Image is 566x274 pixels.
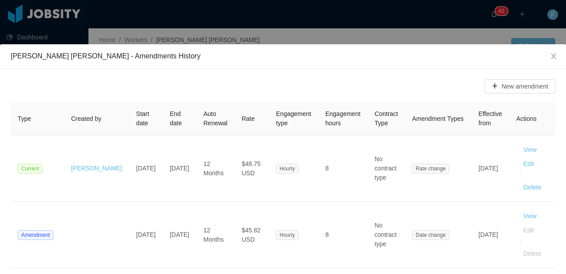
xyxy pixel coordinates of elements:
[18,230,54,240] span: Amendment
[196,135,234,202] td: 12 Months
[136,110,149,127] span: Start date
[325,165,329,172] span: 8
[196,202,234,268] td: 12 Months
[241,227,260,243] span: $45.82 USD
[541,44,566,69] button: Close
[71,115,101,122] span: Created by
[18,115,31,122] span: Type
[375,110,398,127] span: Contract Type
[412,230,449,240] span: Date change
[325,231,329,238] span: 8
[11,51,555,61] div: [PERSON_NAME] [PERSON_NAME] - Amendments History
[412,164,449,174] span: Rate change
[129,135,163,202] td: [DATE]
[163,135,196,202] td: [DATE]
[375,155,397,181] span: No contract type
[516,223,541,237] button: Edit
[412,115,463,122] span: Amendment Types
[550,53,557,60] i: icon: close
[478,110,502,127] span: Effective from
[170,110,182,127] span: End date
[276,230,298,240] span: Hourly
[203,110,227,127] span: Auto Renewal
[516,143,544,157] button: View
[325,110,360,127] span: Engagement hours
[276,110,311,127] span: Engagement type
[241,115,255,122] span: Rate
[516,157,541,171] button: Edit
[129,202,163,268] td: [DATE]
[516,115,537,122] span: Actions
[71,165,122,172] a: [PERSON_NAME]
[516,180,548,194] button: Delete
[516,209,544,223] button: View
[241,160,260,177] span: $48.75 USD
[163,202,196,268] td: [DATE]
[485,79,555,93] button: icon: plusNew amendment
[18,164,42,174] span: Current
[276,164,298,174] span: Hourly
[375,222,397,247] span: No contract type
[471,202,509,268] td: [DATE]
[471,135,509,202] td: [DATE]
